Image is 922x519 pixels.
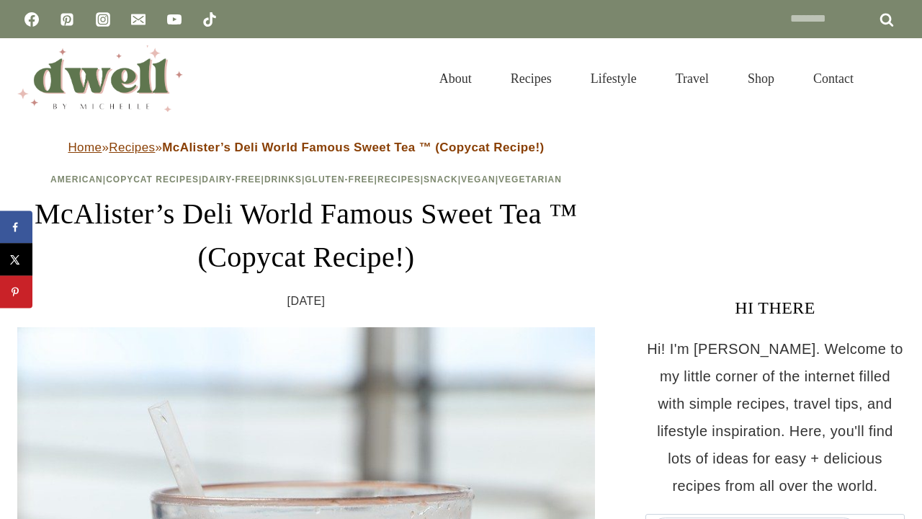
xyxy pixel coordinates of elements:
[377,174,421,185] a: Recipes
[89,5,117,34] a: Instagram
[160,5,189,34] a: YouTube
[162,141,544,154] strong: McAlister’s Deli World Famous Sweet Tea ™ (Copycat Recipe!)
[53,5,81,34] a: Pinterest
[106,174,199,185] a: Copycat Recipes
[264,174,302,185] a: Drinks
[794,53,873,104] a: Contact
[50,174,562,185] span: | | | | | | | |
[195,5,224,34] a: TikTok
[287,290,326,312] time: [DATE]
[420,53,873,104] nav: Primary Navigation
[645,295,905,321] h3: HI THERE
[68,141,102,154] a: Home
[17,192,595,279] h1: McAlister’s Deli World Famous Sweet Tea ™ (Copycat Recipe!)
[305,174,374,185] a: Gluten-Free
[498,174,562,185] a: Vegetarian
[656,53,728,104] a: Travel
[420,53,491,104] a: About
[109,141,155,154] a: Recipes
[124,5,153,34] a: Email
[17,5,46,34] a: Facebook
[68,141,544,154] span: » »
[17,45,183,112] img: DWELL by michelle
[571,53,656,104] a: Lifestyle
[202,174,261,185] a: Dairy-Free
[50,174,103,185] a: American
[491,53,571,104] a: Recipes
[461,174,496,185] a: Vegan
[424,174,458,185] a: Snack
[880,66,905,91] button: View Search Form
[728,53,794,104] a: Shop
[645,335,905,500] p: Hi! I'm [PERSON_NAME]. Welcome to my little corner of the internet filled with simple recipes, tr...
